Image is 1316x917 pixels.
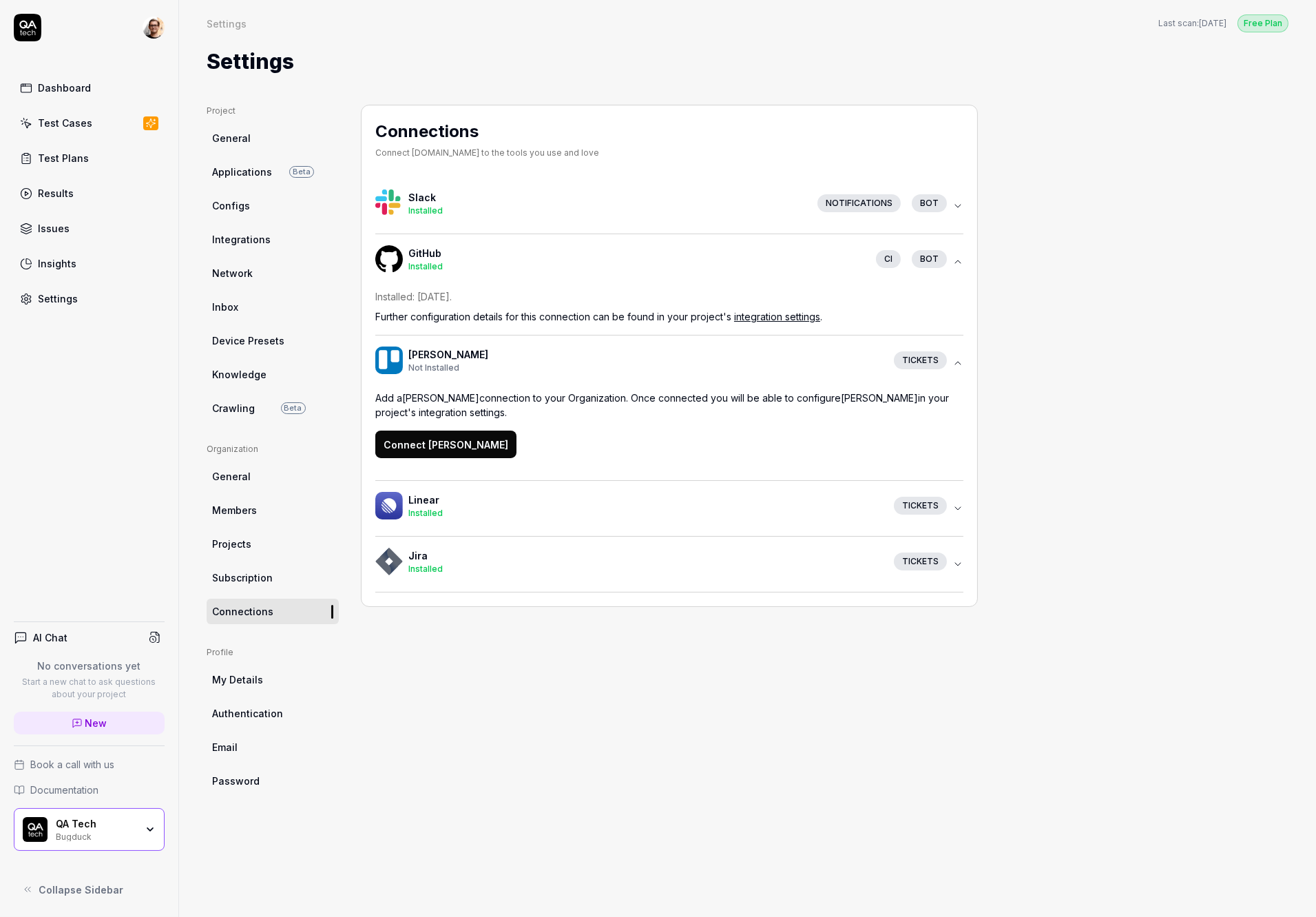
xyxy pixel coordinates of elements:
button: Free Plan [1237,14,1288,32]
div: Organization [207,443,339,455]
time: [DATE] [1199,18,1226,28]
img: Hackoffice [375,245,403,273]
img: Hackoffice [375,492,403,519]
a: integration settings [734,311,820,322]
span: Projects [212,537,251,551]
span: Beta [281,402,306,414]
a: General [207,125,339,151]
a: Network [207,260,339,286]
a: Members [207,497,339,523]
a: Integrations [207,227,339,252]
div: Project [207,105,339,117]
a: Test Plans [14,145,165,172]
a: ApplicationsBeta [207,159,339,185]
a: Settings [14,285,165,312]
h4: AI Chat [33,630,67,645]
h4: Linear [408,493,883,507]
div: Tickets [894,351,947,369]
div: HackofficeGitHubInstalledCIbot [375,289,963,335]
a: Test Cases [14,110,165,136]
button: Hackoffice[PERSON_NAME]Not InstalledTickets [375,336,963,391]
a: Insights [14,250,165,277]
div: Free Plan [1237,14,1288,32]
div: Dashboard [38,81,91,95]
div: Issues [38,221,70,236]
span: Applications [212,165,272,179]
h4: [PERSON_NAME] [408,347,883,362]
a: General [207,464,339,489]
span: Collapse Sidebar [39,883,123,897]
div: QA Tech [56,818,136,830]
div: bot [912,250,947,268]
div: CI [876,250,901,268]
button: Connect [PERSON_NAME] [375,431,516,458]
a: Device Presets [207,328,339,353]
span: Beta [289,166,314,178]
div: Tickets [894,497,947,515]
div: Settings [38,291,78,306]
img: Hackoffice [375,189,403,217]
h4: GitHub [408,246,865,260]
time: [DATE] [417,291,450,302]
div: Bugduck [56,830,136,841]
span: Installed [408,508,443,518]
div: Connect [DOMAIN_NAME] to the tools you use and love [375,147,599,159]
span: Members [212,503,257,517]
a: CrawlingBeta [207,395,339,421]
span: Installed [408,564,443,574]
span: Installed [408,261,443,271]
button: QA Tech LogoQA TechBugduck [14,808,165,851]
a: Results [14,180,165,207]
img: Hackoffice [375,347,403,374]
p: Add a [PERSON_NAME] connection to your Organization. Once connected you will be able to configure... [375,391,963,420]
a: Inbox [207,294,339,320]
button: HackofficeLinearInstalledTickets [375,481,963,536]
span: Documentation [30,783,98,797]
span: Book a call with us [30,757,114,772]
span: Network [212,266,253,280]
div: Hackoffice[PERSON_NAME]Not InstalledTickets [375,391,963,480]
div: Profile [207,646,339,659]
span: My Details [212,672,263,687]
span: Device Presets [212,333,284,348]
span: General [212,131,251,145]
a: Projects [207,531,339,557]
button: HackofficeJiraInstalledTickets [375,537,963,592]
button: Last scan:[DATE] [1158,17,1226,30]
div: Results [38,186,74,200]
a: Password [207,768,339,794]
span: Not Installed [408,362,459,373]
span: Last scan: [1158,17,1226,30]
span: Crawling [212,401,255,415]
span: General [212,469,251,484]
div: Notifications [817,194,901,212]
p: Further configuration details for this connection can be found in your project's [375,309,963,324]
span: Authentication [212,706,283,721]
h1: Settings [207,46,294,77]
span: Subscription [212,570,273,585]
button: HackofficeSlackInstalledNotificationsbot [375,178,963,234]
span: Connections [212,604,273,619]
span: . [820,311,822,322]
a: Email [207,734,339,760]
a: Documentation [14,783,165,797]
span: Knowledge [212,367,267,382]
div: Tickets [894,553,947,570]
span: Configs [212,198,250,213]
a: New [14,712,165,734]
img: QA Tech Logo [23,817,48,842]
span: Integrations [212,232,271,247]
img: 704fe57e-bae9-4a0d-8bcb-c4203d9f0bb2.jpeg [143,17,165,39]
span: Installed [408,205,443,216]
a: Book a call with us [14,757,165,772]
h4: Jira [408,548,883,563]
p: No conversations yet [14,659,165,673]
span: New [85,716,107,730]
span: Inbox [212,300,238,314]
h2: Connections [375,119,599,144]
a: My Details [207,667,339,692]
a: Issues [14,215,165,242]
a: Knowledge [207,362,339,387]
a: Dashboard [14,74,165,101]
span: Password [212,774,260,788]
